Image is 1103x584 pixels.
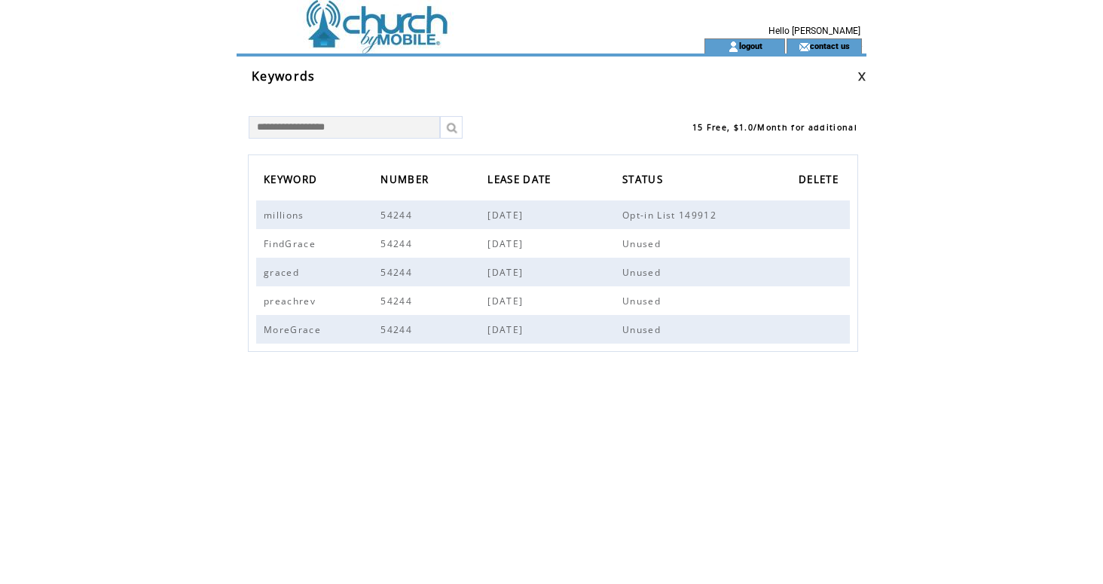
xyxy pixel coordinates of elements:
img: contact_us_icon.gif [799,41,810,53]
span: 15 Free, $1.0/Month for additional [692,122,857,133]
span: [DATE] [487,209,527,222]
span: STATUS [622,169,667,194]
span: MoreGrace [264,323,325,336]
span: 54244 [380,295,416,307]
span: Unused [622,323,665,336]
span: LEASE DATE [487,169,555,194]
span: 54244 [380,323,416,336]
a: LEASE DATE [487,169,558,194]
span: Unused [622,266,665,279]
span: Unused [622,295,665,307]
a: contact us [810,41,850,50]
span: [DATE] [487,295,527,307]
span: 54244 [380,266,416,279]
span: [DATE] [487,266,527,279]
span: Keywords [252,68,316,84]
span: [DATE] [487,323,527,336]
a: STATUS [622,169,671,194]
span: [DATE] [487,237,527,250]
span: Hello [PERSON_NAME] [768,26,860,36]
span: KEYWORD [264,169,321,194]
span: DELETE [799,169,842,194]
a: KEYWORD [264,169,325,194]
a: logout [739,41,762,50]
span: NUMBER [380,169,432,194]
span: 54244 [380,237,416,250]
span: Opt-in List 149912 [622,209,720,222]
img: account_icon.gif [728,41,739,53]
a: NUMBER [380,169,436,194]
span: graced [264,266,303,279]
span: 54244 [380,209,416,222]
span: preachrev [264,295,319,307]
span: FindGrace [264,237,319,250]
span: millions [264,209,308,222]
span: Unused [622,237,665,250]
